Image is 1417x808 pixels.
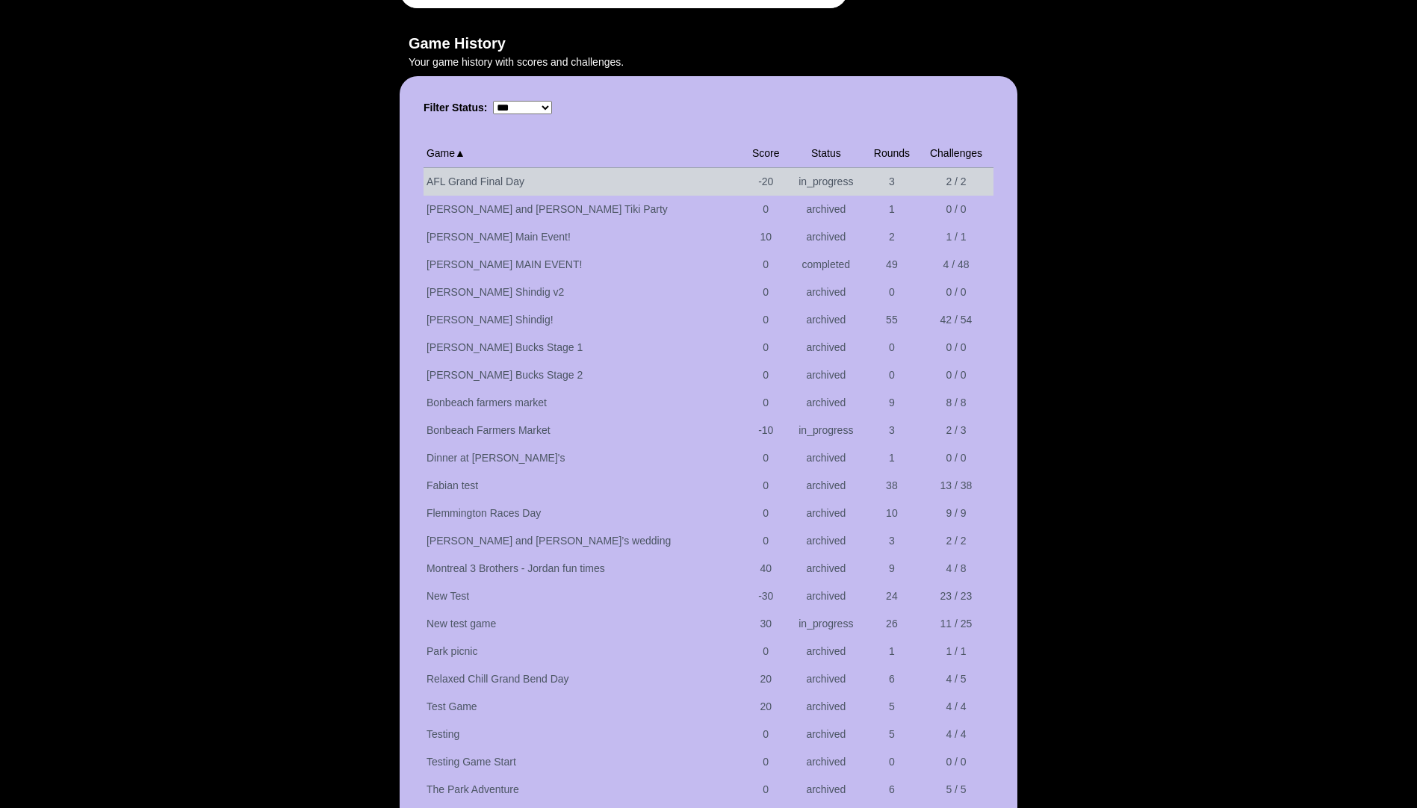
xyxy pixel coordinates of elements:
[424,721,745,748] td: Testing
[787,279,865,306] td: archived
[745,279,787,306] td: 0
[745,167,787,196] td: -20
[787,167,865,196] td: in_progress
[865,389,919,417] td: 9
[745,776,787,804] td: 0
[424,776,745,804] td: The Park Adventure
[745,555,787,582] td: 40
[745,665,787,693] td: 20
[424,279,745,306] td: [PERSON_NAME] Shindig v2
[745,527,787,555] td: 0
[865,555,919,582] td: 9
[865,444,919,472] td: 1
[745,417,787,444] td: -10
[865,196,919,223] td: 1
[745,361,787,389] td: 0
[745,748,787,776] td: 0
[787,140,865,168] th: Status
[919,721,993,748] td: 4 / 4
[919,638,993,665] td: 1 / 1
[919,279,993,306] td: 0 / 0
[745,251,787,279] td: 0
[919,251,993,279] td: 4 / 48
[919,500,993,527] td: 9 / 9
[919,417,993,444] td: 2 / 3
[787,527,865,555] td: archived
[919,582,993,610] td: 23 / 23
[745,140,787,168] th: Score
[424,361,745,389] td: [PERSON_NAME] Bucks Stage 2
[865,251,919,279] td: 49
[745,196,787,223] td: 0
[787,638,865,665] td: archived
[865,223,919,251] td: 2
[745,334,787,361] td: 0
[424,306,745,334] td: [PERSON_NAME] Shindig!
[787,389,865,417] td: archived
[787,555,865,582] td: archived
[919,334,993,361] td: 0 / 0
[787,472,865,500] td: archived
[865,500,919,527] td: 10
[424,748,745,776] td: Testing Game Start
[865,721,919,748] td: 5
[919,223,993,251] td: 1 / 1
[919,140,993,168] th: Challenges
[865,527,919,555] td: 3
[919,361,993,389] td: 0 / 0
[787,361,865,389] td: archived
[787,693,865,721] td: archived
[919,555,993,582] td: 4 / 8
[919,693,993,721] td: 4 / 4
[400,55,1017,70] p: Your game history with scores and challenges.
[424,100,488,116] label: Filter Status:
[865,140,919,168] th: Rounds
[865,417,919,444] td: 3
[919,472,993,500] td: 13 / 38
[745,472,787,500] td: 0
[787,776,865,804] td: archived
[865,279,919,306] td: 0
[919,665,993,693] td: 4 / 5
[424,610,745,638] td: New test game
[865,610,919,638] td: 26
[787,223,865,251] td: archived
[424,251,745,279] td: [PERSON_NAME] MAIN EVENT!
[919,748,993,776] td: 0 / 0
[424,389,745,417] td: Bonbeach farmers market
[424,334,745,361] td: [PERSON_NAME] Bucks Stage 1
[424,638,745,665] td: Park picnic
[865,334,919,361] td: 0
[865,361,919,389] td: 0
[787,334,865,361] td: archived
[865,638,919,665] td: 1
[424,196,745,223] td: [PERSON_NAME] and [PERSON_NAME] Tiki Party
[787,748,865,776] td: archived
[745,223,787,251] td: 10
[865,693,919,721] td: 5
[865,167,919,196] td: 3
[424,223,745,251] td: [PERSON_NAME] Main Event!
[865,472,919,500] td: 38
[745,444,787,472] td: 0
[745,721,787,748] td: 0
[745,693,787,721] td: 20
[787,610,865,638] td: in_progress
[424,472,745,500] td: Fabian test
[865,776,919,804] td: 6
[745,306,787,334] td: 0
[424,693,745,721] td: Test Game
[787,665,865,693] td: archived
[787,582,865,610] td: archived
[424,665,745,693] td: Relaxed Chill Grand Bend Day
[745,610,787,638] td: 30
[424,555,745,582] td: Montreal 3 Brothers - Jordan fun times
[455,147,465,159] span: ▲
[787,196,865,223] td: archived
[787,721,865,748] td: archived
[400,32,1017,55] h3: Game History
[424,582,745,610] td: New Test
[745,389,787,417] td: 0
[919,776,993,804] td: 5 / 5
[787,306,865,334] td: archived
